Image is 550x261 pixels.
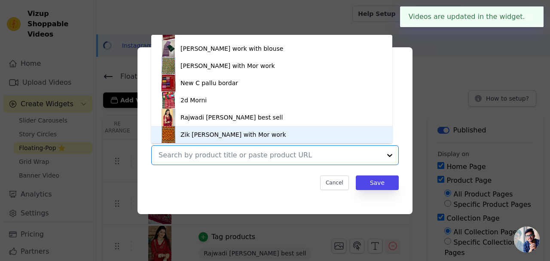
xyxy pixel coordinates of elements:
input: Search by product title or paste product URL [159,150,381,160]
button: Close [525,12,535,22]
img: product thumbnail [160,126,177,143]
div: 2d Morni [180,96,207,104]
button: Save [356,175,399,190]
img: product thumbnail [160,109,177,126]
img: product thumbnail [160,57,177,74]
a: Open chat [514,227,540,252]
img: product thumbnail [160,40,177,57]
div: New C pallu bordar [180,79,238,87]
div: [PERSON_NAME] work with blouse [180,44,283,53]
div: Videos are updated in the widget. [400,6,544,27]
img: product thumbnail [160,74,177,92]
div: Zik [PERSON_NAME] with Mor work [180,130,286,139]
div: Rajwadi [PERSON_NAME] best sell [180,113,283,122]
button: Cancel [320,175,349,190]
img: product thumbnail [160,92,177,109]
div: [PERSON_NAME] with Mor work [180,61,275,70]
